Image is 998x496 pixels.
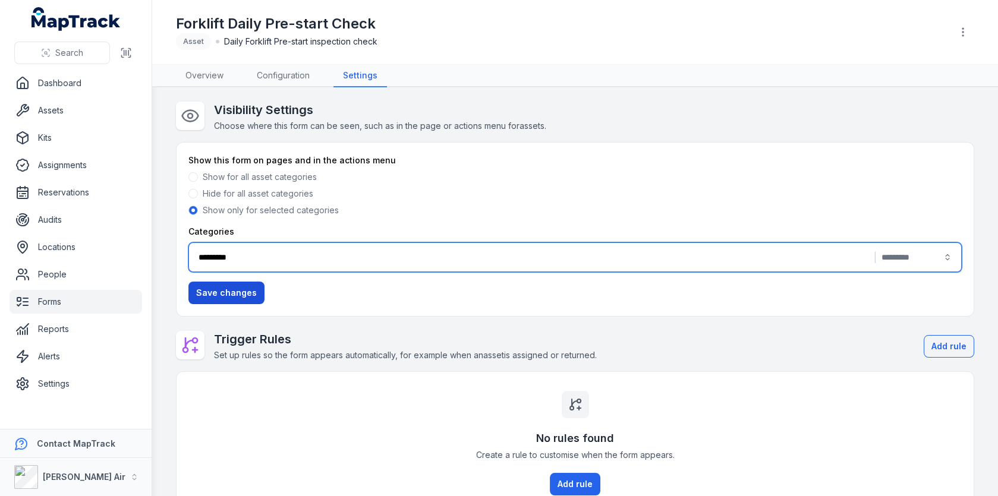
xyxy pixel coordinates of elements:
[10,317,142,341] a: Reports
[10,153,142,177] a: Assignments
[176,33,211,50] div: Asset
[247,65,319,87] a: Configuration
[176,65,233,87] a: Overview
[10,372,142,396] a: Settings
[55,47,83,59] span: Search
[536,430,614,447] h3: No rules found
[10,290,142,314] a: Forms
[32,7,121,31] a: MapTrack
[476,449,675,461] span: Create a rule to customise when the form appears.
[10,71,142,95] a: Dashboard
[37,438,115,448] strong: Contact MapTrack
[214,121,546,131] span: Choose where this form can be seen, such as in the page or actions menu for assets .
[214,350,597,360] span: Set up rules so the form appears automatically, for example when an asset is assigned or returned.
[10,181,142,204] a: Reservations
[10,208,142,232] a: Audits
[203,188,313,200] label: Hide for all asset categories
[188,242,962,272] button: |
[224,36,377,48] span: Daily Forklift Pre-start inspection check
[333,65,387,87] a: Settings
[10,99,142,122] a: Assets
[10,126,142,150] a: Kits
[214,102,546,118] h2: Visibility Settings
[924,335,974,358] button: Add rule
[176,14,377,33] h1: Forklift Daily Pre-start Check
[188,154,396,166] label: Show this form on pages and in the actions menu
[14,42,110,64] button: Search
[188,282,265,304] button: Save changes
[10,235,142,259] a: Locations
[214,331,597,347] h2: Trigger Rules
[203,171,317,183] label: Show for all asset categories
[10,345,142,368] a: Alerts
[188,226,234,238] label: Categories
[203,204,339,216] label: Show only for selected categories
[10,263,142,286] a: People
[550,473,600,495] button: Add rule
[43,472,125,482] strong: [PERSON_NAME] Air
